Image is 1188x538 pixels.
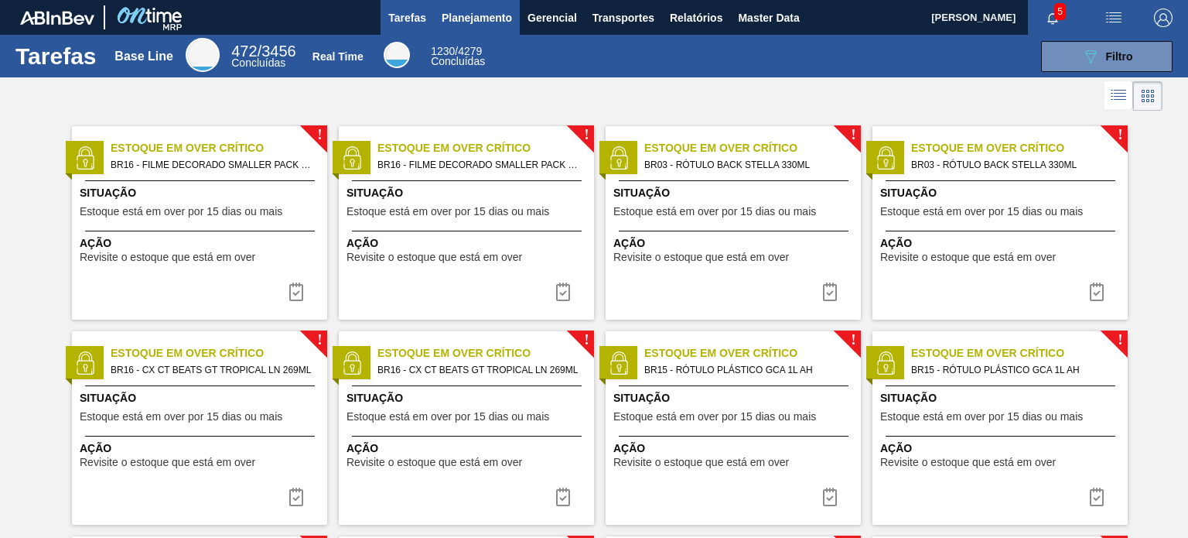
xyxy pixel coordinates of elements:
img: icon-task complete [821,488,839,506]
img: Logout [1154,9,1173,27]
span: Estoque está em over por 15 dias ou mais [80,206,282,218]
img: icon-task complete [821,283,839,301]
img: userActions [1104,9,1123,27]
span: Estoque em Over Crítico [911,140,1128,156]
div: Completar tarefa: 29984028 [544,276,582,307]
img: status [340,351,364,375]
img: status [73,351,97,375]
span: Estoque em Over Crítico [911,345,1128,362]
div: Completar tarefa: 29984030 [278,481,315,512]
span: Relatórios [670,9,722,27]
button: icon-task complete [544,276,582,307]
div: Base Line [114,50,173,63]
span: BR16 - FILME DECORADO SMALLER PACK 269ML [111,156,315,173]
span: Estoque está em over por 15 dias ou mais [880,411,1083,423]
h1: Tarefas [15,47,97,65]
span: Ação [80,235,323,252]
img: icon-task complete [554,488,572,506]
div: Base Line [231,45,295,68]
img: status [874,146,897,170]
span: Planejamento [442,9,512,27]
span: Ação [880,440,1124,457]
span: Estoque em Over Crítico [644,345,861,362]
span: Concluídas [231,57,285,69]
span: Gerencial [527,9,577,27]
span: ! [1118,334,1122,346]
span: Revisite o estoque que está em over [880,457,1056,468]
div: Completar tarefa: 29984030 [544,481,582,512]
span: Revisite o estoque que está em over [80,252,255,263]
div: Completar tarefa: 29984029 [811,276,848,307]
button: Filtro [1041,41,1173,72]
span: Situação [613,185,857,201]
img: icon-task complete [1087,283,1106,301]
span: ! [851,334,855,346]
span: Estoque em Over Crítico [377,140,594,156]
span: BR15 - RÓTULO PLÁSTICO GCA 1L AH [644,362,848,379]
span: Revisite o estoque que está em over [80,457,255,468]
span: Revisite o estoque que está em over [346,252,522,263]
span: Ação [613,235,857,252]
span: ! [1118,129,1122,141]
img: status [340,146,364,170]
span: Estoque em Over Crítico [377,345,594,362]
span: BR16 - CX CT BEATS GT TROPICAL LN 269ML [377,362,582,379]
span: Transportes [592,9,654,27]
div: Real Time [384,42,410,68]
button: icon-task complete [1078,276,1115,307]
span: Concluídas [431,55,485,67]
button: icon-task complete [544,481,582,512]
span: ! [584,334,589,346]
img: status [874,351,897,375]
span: / 3456 [231,43,295,60]
span: Ação [80,440,323,457]
span: BR16 - CX CT BEATS GT TROPICAL LN 269ML [111,362,315,379]
div: Visão em Lista [1104,81,1133,111]
span: ! [317,334,322,346]
span: Estoque está em over por 15 dias ou mais [346,411,549,423]
span: Revisite o estoque que está em over [346,457,522,468]
span: Estoque em Over Crítico [111,345,327,362]
span: Estoque em Over Crítico [644,140,861,156]
span: ! [584,129,589,141]
span: Master Data [738,9,799,27]
span: 1230 [431,45,455,57]
div: Completar tarefa: 29984028 [278,276,315,307]
span: ! [317,129,322,141]
span: BR03 - RÓTULO BACK STELLA 330ML [644,156,848,173]
span: 472 [231,43,257,60]
span: Estoque está em over por 15 dias ou mais [346,206,549,218]
button: icon-task complete [811,276,848,307]
img: icon-task complete [1087,488,1106,506]
div: Visão em Cards [1133,81,1162,111]
button: icon-task complete [1078,481,1115,512]
span: Estoque está em over por 15 dias ou mais [613,411,816,423]
button: icon-task complete [278,481,315,512]
img: icon-task complete [554,283,572,301]
span: Ação [880,235,1124,252]
button: icon-task complete [278,276,315,307]
span: Estoque está em over por 15 dias ou mais [880,206,1083,218]
span: Situação [880,185,1124,201]
button: icon-task complete [811,481,848,512]
span: ! [851,129,855,141]
div: Real Time [312,50,364,63]
img: status [607,146,630,170]
span: Situação [346,185,590,201]
span: Revisite o estoque que está em over [613,252,789,263]
span: Ação [346,440,590,457]
img: icon-task complete [287,488,306,506]
span: Ação [346,235,590,252]
img: icon-task complete [287,283,306,301]
div: Real Time [431,46,485,67]
div: Completar tarefa: 29984029 [1078,276,1115,307]
div: Completar tarefa: 29984031 [1078,481,1115,512]
span: Tarefas [388,9,426,27]
span: Filtro [1106,50,1133,63]
span: / 4279 [431,45,482,57]
div: Completar tarefa: 29984031 [811,481,848,512]
span: Situação [80,185,323,201]
span: Situação [80,390,323,406]
span: Ação [613,440,857,457]
span: Estoque está em over por 15 dias ou mais [80,411,282,423]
